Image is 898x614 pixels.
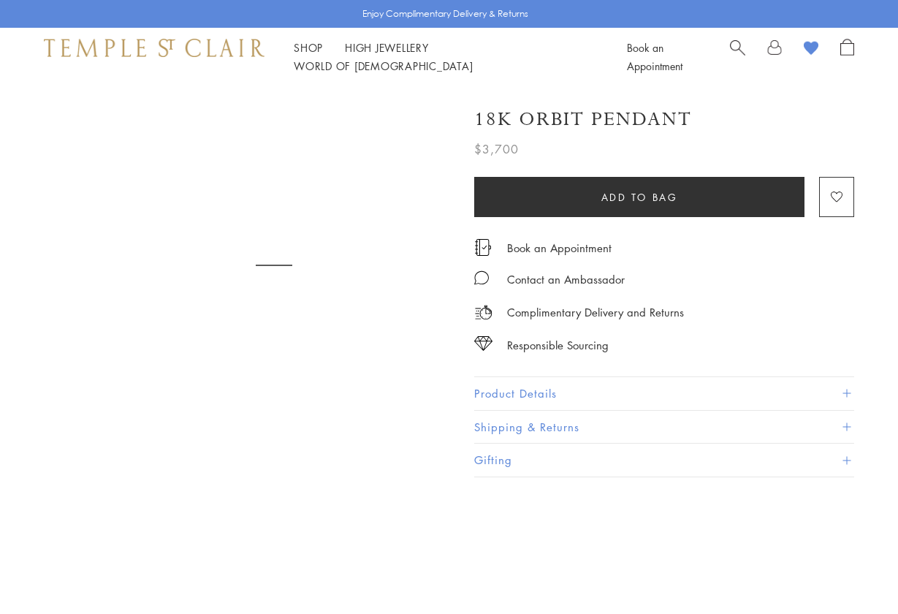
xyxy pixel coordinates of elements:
[730,39,745,75] a: Search
[507,336,609,355] div: Responsible Sourcing
[507,240,612,256] a: Book an Appointment
[474,140,519,159] span: $3,700
[507,270,625,289] div: Contact an Ambassador
[474,239,492,256] img: icon_appointment.svg
[345,40,429,55] a: High JewelleryHigh Jewellery
[294,39,594,75] nav: Main navigation
[474,444,854,477] button: Gifting
[474,336,492,351] img: icon_sourcing.svg
[474,270,489,285] img: MessageIcon-01_2.svg
[601,189,678,205] span: Add to bag
[474,177,804,217] button: Add to bag
[294,40,323,55] a: ShopShop
[627,40,682,73] a: Book an Appointment
[474,303,492,322] img: icon_delivery.svg
[825,545,883,599] iframe: Gorgias live chat messenger
[474,411,854,444] button: Shipping & Returns
[507,303,684,322] p: Complimentary Delivery and Returns
[840,39,854,75] a: Open Shopping Bag
[362,7,528,21] p: Enjoy Complimentary Delivery & Returns
[474,107,692,132] h1: 18K Orbit Pendant
[474,377,854,410] button: Product Details
[44,39,265,56] img: Temple St. Clair
[804,39,818,61] a: View Wishlist
[294,58,473,73] a: World of [DEMOGRAPHIC_DATA]World of [DEMOGRAPHIC_DATA]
